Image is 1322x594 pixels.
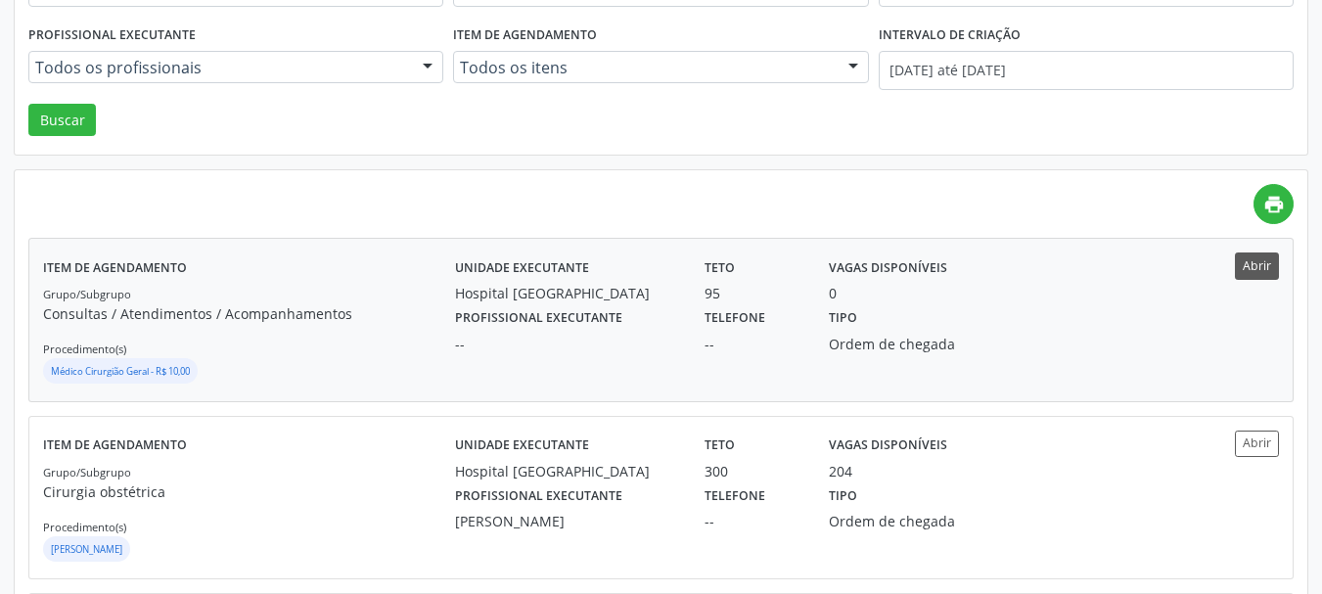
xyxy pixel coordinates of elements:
[1254,184,1294,224] a: print
[455,481,622,512] label: Profissional executante
[35,58,403,77] span: Todos os profissionais
[1235,252,1279,279] button: Abrir
[705,511,801,531] div: --
[43,287,131,301] small: Grupo/Subgrupo
[705,252,735,283] label: Teto
[43,342,126,356] small: Procedimento(s)
[455,431,589,461] label: Unidade executante
[705,431,735,461] label: Teto
[705,334,801,354] div: --
[460,58,828,77] span: Todos os itens
[829,511,988,531] div: Ordem de chegada
[28,21,196,51] label: Profissional executante
[829,334,988,354] div: Ordem de chegada
[1263,194,1285,215] i: print
[51,543,122,556] small: [PERSON_NAME]
[829,252,947,283] label: Vagas disponíveis
[705,481,765,512] label: Telefone
[705,461,801,481] div: 300
[879,21,1021,51] label: Intervalo de criação
[879,51,1294,90] input: Selecione um intervalo
[705,303,765,334] label: Telefone
[455,252,589,283] label: Unidade executante
[829,431,947,461] label: Vagas disponíveis
[705,283,801,303] div: 95
[43,520,126,534] small: Procedimento(s)
[455,303,622,334] label: Profissional executante
[43,303,455,324] p: Consultas / Atendimentos / Acompanhamentos
[43,252,187,283] label: Item de agendamento
[1235,431,1279,457] button: Abrir
[43,465,131,480] small: Grupo/Subgrupo
[455,511,677,531] div: [PERSON_NAME]
[455,461,677,481] div: Hospital [GEOGRAPHIC_DATA]
[829,283,837,303] div: 0
[455,334,677,354] div: --
[829,481,857,512] label: Tipo
[453,21,597,51] label: Item de agendamento
[43,481,455,502] p: Cirurgia obstétrica
[43,431,187,461] label: Item de agendamento
[28,104,96,137] button: Buscar
[829,303,857,334] label: Tipo
[51,365,190,378] small: Médico Cirurgião Geral - R$ 10,00
[455,283,677,303] div: Hospital [GEOGRAPHIC_DATA]
[829,461,852,481] div: 204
